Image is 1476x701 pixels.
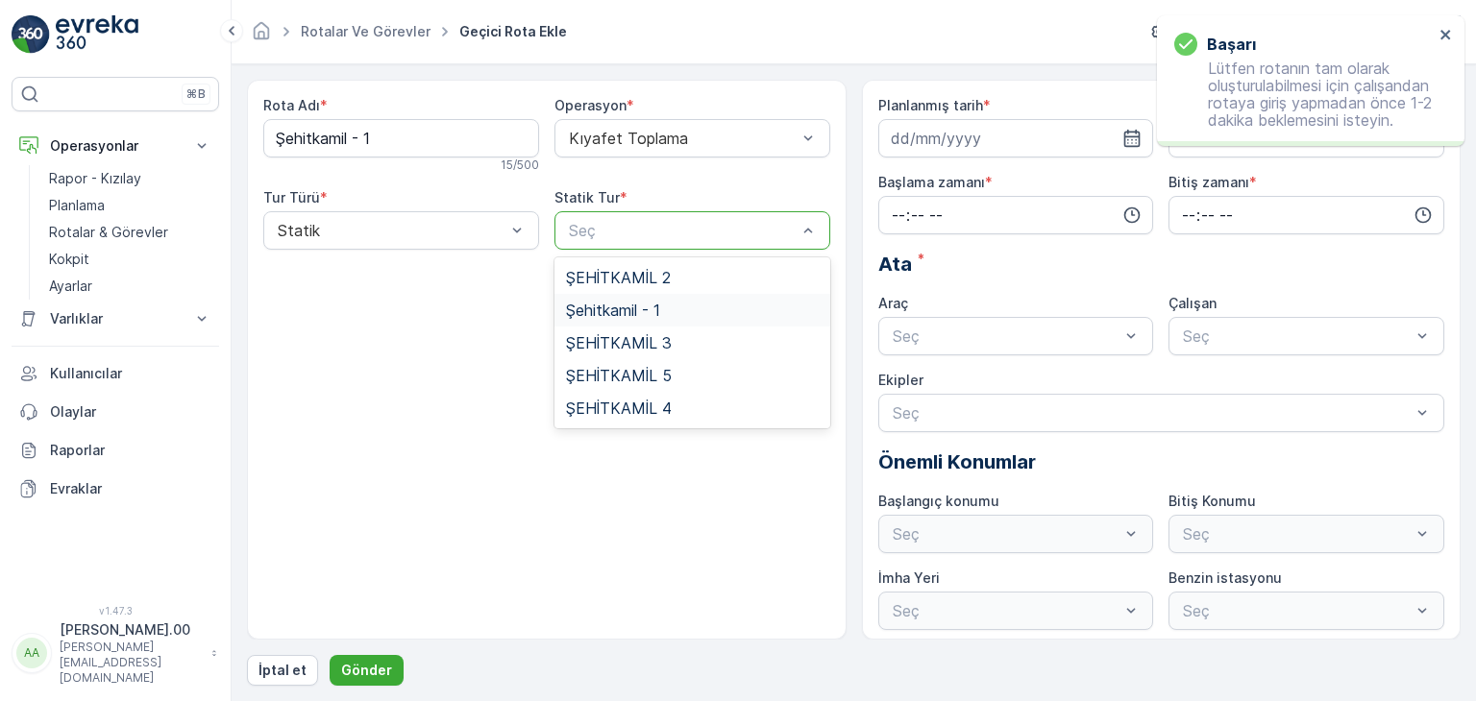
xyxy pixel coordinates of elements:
[893,401,1412,424] p: Seç
[50,479,211,498] p: Evraklar
[301,23,430,39] a: Rotalar ve Görevler
[878,447,1445,476] p: Önemli Konumlar
[50,441,211,460] p: Raporlar
[341,661,392,680] p: Gönder
[554,189,620,205] label: Statik Tur
[893,325,1120,348] p: Seç
[263,97,320,113] label: Rota Adı
[12,393,219,431] a: Olaylar
[1174,60,1434,129] p: Lütfen rotanın tam olarak oluşturulabilmesi için çalışandan rotaya giriş yapmadan önce 1-2 dakika...
[455,22,571,41] span: Geçici Rota Ekle
[49,277,92,296] p: Ayarlar
[330,655,404,686] button: Gönder
[878,174,985,190] label: Başlama zamanı
[12,127,219,165] button: Operasyonlar
[566,399,672,417] span: ŞEHİTKAMİL 4
[258,661,307,680] p: İptal et
[569,219,797,242] p: Seç
[12,620,219,686] button: AA[PERSON_NAME].00[PERSON_NAME][EMAIL_ADDRESS][DOMAIN_NAME]
[566,334,672,351] span: ŞEHİTKAMİL 3
[50,402,211,422] p: Olaylar
[1168,174,1249,190] label: Bitiş zamanı
[501,157,539,173] p: 15 / 500
[878,372,923,388] label: Ekipler
[12,431,219,470] a: Raporlar
[60,640,202,686] p: [PERSON_NAME][EMAIL_ADDRESS][DOMAIN_NAME]
[56,15,138,54] img: logo_light-DOdMpM7g.png
[878,493,999,509] label: Başlangıç konumu
[1168,295,1217,311] label: Çalışan
[41,219,219,246] a: Rotalar & Görevler
[878,295,908,311] label: Araç
[12,300,219,338] button: Varlıklar
[1183,325,1411,348] p: Seç
[251,28,272,44] a: Ana Sayfa
[41,192,219,219] a: Planlama
[566,269,671,286] span: ŞEHİTKAMİL 2
[50,364,211,383] p: Kullanıcılar
[1207,33,1256,56] h3: başarı
[41,273,219,300] a: Ayarlar
[566,367,672,384] span: ŞEHİTKAMİL 5
[263,189,320,205] label: Tur Türü
[12,470,219,508] a: Evraklar
[49,250,89,269] p: Kokpit
[566,302,660,319] span: Şehitkamil - 1
[12,354,219,393] a: Kullanıcılar
[1439,27,1453,45] button: close
[12,15,50,54] img: logo
[12,605,219,616] span: v 1.47.3
[50,309,181,328] p: Varlıklar
[16,638,47,668] div: AA
[1168,569,1282,586] label: Benzin istasyonu
[41,246,219,273] a: Kokpit
[878,97,983,113] label: Planlanmış tarih
[50,136,181,156] p: Operasyonlar
[49,196,105,215] p: Planlama
[878,250,912,278] span: Ata
[60,620,202,640] p: [PERSON_NAME].00
[49,169,141,188] p: Rapor - Kızılay
[186,86,206,102] p: ⌘B
[878,119,1154,157] input: dd/mm/yyyy
[247,655,318,686] button: İptal et
[554,97,627,113] label: Operasyon
[878,569,940,586] label: İmha Yeri
[49,223,168,242] p: Rotalar & Görevler
[41,165,219,192] a: Rapor - Kızılay
[1168,493,1256,509] label: Bitiş Konumu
